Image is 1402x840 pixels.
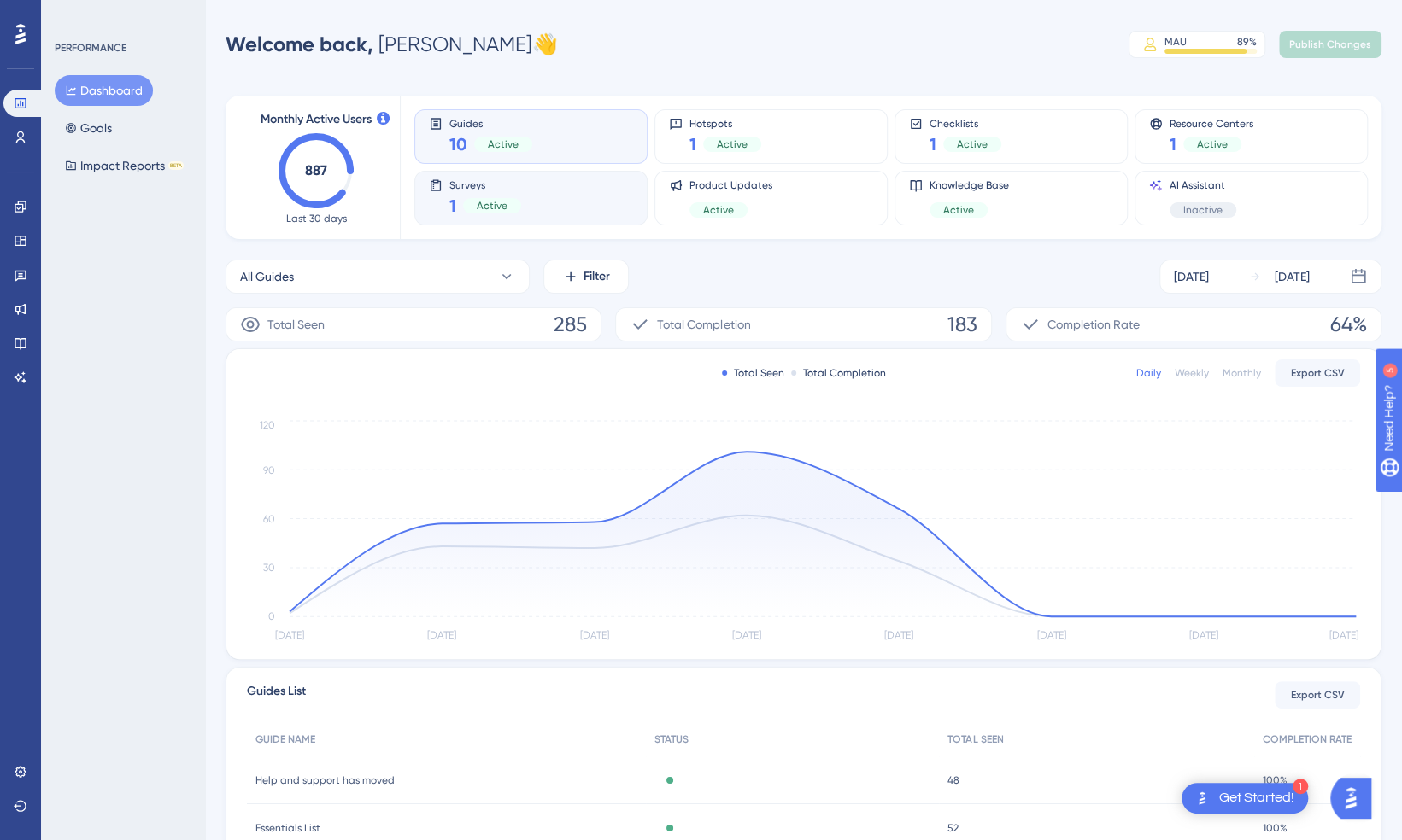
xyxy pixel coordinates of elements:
iframe: UserGuiding AI Assistant Launcher [1330,773,1381,824]
span: Export CSV [1291,688,1345,702]
div: Weekly [1175,366,1209,380]
span: Active [943,203,974,217]
tspan: [DATE] [1036,629,1065,641]
span: 64% [1330,311,1367,338]
span: Active [488,137,519,151]
div: [DATE] [1174,266,1209,287]
button: Impact ReportsBETA [55,150,194,181]
span: Product Updates [689,178,772,192]
div: 1 [1293,779,1308,794]
tspan: 0 [268,610,275,622]
span: Resource Centers [1170,117,1253,129]
span: Active [477,199,507,213]
span: 52 [947,821,959,835]
span: Inactive [1183,203,1223,217]
img: launcher-image-alternative-text [1192,788,1212,808]
tspan: [DATE] [1189,629,1218,641]
div: Open Get Started! checklist, remaining modules: 1 [1182,783,1308,814]
div: 5 [119,9,124,22]
span: Guides [449,117,532,129]
tspan: 60 [263,513,275,525]
span: 10 [449,132,467,156]
span: 1 [930,132,936,156]
span: Hotspots [689,117,761,129]
div: BETA [168,161,184,170]
button: Filter [543,260,629,294]
span: All Guides [240,266,294,287]
tspan: 30 [263,562,275,574]
span: 1 [449,194,456,218]
span: Filter [584,266,610,287]
button: Goals [55,113,122,143]
span: 183 [947,311,977,338]
span: Total Seen [267,314,325,335]
div: Total Seen [722,366,784,380]
span: Guides List [247,681,306,709]
button: Export CSV [1275,359,1360,387]
div: Daily [1136,366,1161,380]
tspan: [DATE] [275,629,304,641]
tspan: [DATE] [427,629,456,641]
span: Active [717,137,748,151]
tspan: 90 [263,464,275,476]
button: Publish Changes [1279,31,1381,58]
span: 48 [947,773,959,787]
tspan: [DATE] [884,629,913,641]
span: Checklists [930,117,1001,129]
span: Surveys [449,178,521,190]
span: COMPLETION RATE [1263,732,1352,746]
span: AI Assistant [1170,178,1236,192]
span: Need Help? [40,4,107,25]
span: STATUS [654,732,689,746]
span: Welcome back, [226,32,373,56]
span: GUIDE NAME [255,732,315,746]
div: Get Started! [1219,789,1294,808]
span: 1 [689,132,696,156]
tspan: [DATE] [580,629,609,641]
div: [DATE] [1275,266,1310,287]
tspan: 120 [260,419,275,431]
span: Export CSV [1291,366,1345,380]
span: Monthly Active Users [261,109,372,130]
span: Essentials List [255,821,320,835]
div: Total Completion [791,366,886,380]
span: Total Completion [657,314,750,335]
span: 100% [1263,821,1288,835]
div: Monthly [1223,366,1261,380]
tspan: [DATE] [1329,629,1358,641]
span: Last 30 days [286,212,347,225]
span: 285 [554,311,587,338]
div: 89 % [1237,35,1257,49]
button: All Guides [226,260,530,294]
div: MAU [1164,35,1187,49]
div: PERFORMANCE [55,41,126,55]
span: Active [703,203,734,217]
button: Export CSV [1275,681,1360,709]
span: 1 [1170,132,1176,156]
button: Dashboard [55,75,153,106]
span: TOTAL SEEN [947,732,1003,746]
text: 887 [305,162,327,178]
div: [PERSON_NAME] 👋 [226,31,558,58]
span: Active [1197,137,1228,151]
span: Publish Changes [1289,38,1371,51]
span: Knowledge Base [930,178,1009,192]
span: Completion Rate [1047,314,1140,335]
span: 100% [1263,773,1288,787]
span: Help and support has moved [255,773,395,787]
tspan: [DATE] [732,629,761,641]
span: Active [957,137,988,151]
